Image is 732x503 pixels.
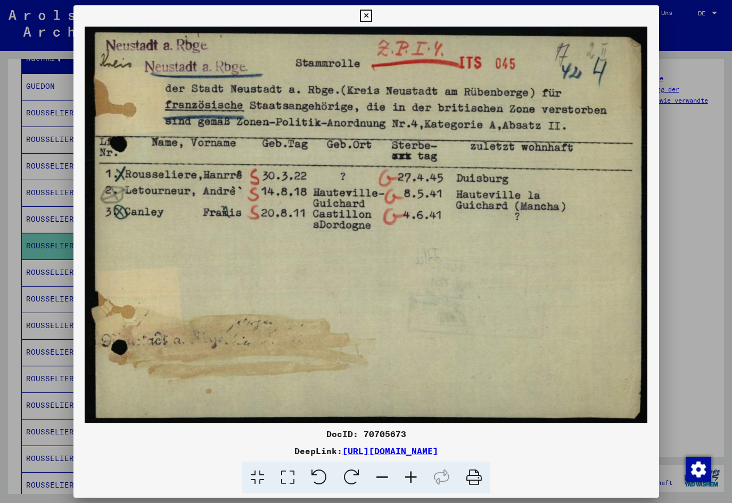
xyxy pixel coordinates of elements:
div: Zustimmung ändern [685,456,711,482]
a: [URL][DOMAIN_NAME] [342,446,438,456]
div: DocID: 70705673 [73,427,659,440]
img: 001.jpg [73,27,659,423]
div: DeepLink: [73,445,659,457]
img: Zustimmung ändern [686,457,711,482]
